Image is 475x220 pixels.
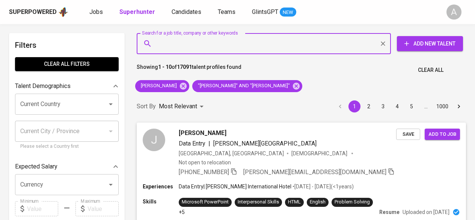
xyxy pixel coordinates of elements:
[179,129,226,138] span: [PERSON_NAME]
[182,199,229,206] div: Microsoft PowerPoint
[377,100,389,112] button: Go to page 3
[420,103,432,110] div: …
[453,100,465,112] button: Go to next page
[143,198,179,205] p: Skills
[403,39,457,49] span: Add New Talent
[137,102,156,111] p: Sort By
[218,8,235,15] span: Teams
[406,100,418,112] button: Go to page 5
[87,201,119,216] input: Value
[143,129,165,151] div: J
[425,129,460,140] button: Add to job
[159,102,197,111] p: Most Relevant
[158,64,172,70] b: 1 - 10
[179,208,185,216] p: +5
[291,150,348,157] span: [DEMOGRAPHIC_DATA]
[106,179,116,190] button: Open
[119,8,157,17] a: Superhunter
[213,140,317,147] span: [PERSON_NAME][GEOGRAPHIC_DATA]
[288,199,301,206] div: HTML
[379,208,400,216] p: Resume
[397,36,463,51] button: Add New Talent
[15,159,119,174] div: Expected Salary
[363,100,375,112] button: Go to page 2
[179,140,205,147] span: Data Entry
[179,159,231,166] p: Not open to relocation
[391,100,403,112] button: Go to page 4
[179,183,291,190] p: Data Entry | [PERSON_NAME] International Hotel
[208,139,210,148] span: |
[434,100,451,112] button: Go to page 1000
[20,143,113,150] p: Please select a Country first
[333,100,466,112] nav: pagination navigation
[280,9,296,16] span: NEW
[27,201,58,216] input: Value
[400,130,416,139] span: Save
[428,130,456,139] span: Add to job
[15,79,119,94] div: Talent Demographics
[15,57,119,71] button: Clear All filters
[15,39,119,51] h6: Filters
[9,6,68,18] a: Superpoweredapp logo
[291,183,354,190] p: • [DATE] - [DATE] ( <1 years )
[335,199,370,206] div: Problem Solving
[192,82,294,90] span: "[PERSON_NAME]" AND "[PERSON_NAME]"
[172,8,203,17] a: Candidates
[418,65,443,75] span: Clear All
[238,199,279,206] div: Interpersonal Skills
[192,80,302,92] div: "[PERSON_NAME]" AND "[PERSON_NAME]"
[348,100,360,112] button: page 1
[243,168,386,176] span: [PERSON_NAME][EMAIL_ADDRESS][DOMAIN_NAME]
[135,80,189,92] div: [PERSON_NAME]
[137,63,241,77] p: Showing of talent profiles found
[378,38,388,49] button: Clear
[159,100,206,114] div: Most Relevant
[143,183,179,190] p: Experiences
[119,8,155,15] b: Superhunter
[89,8,104,17] a: Jobs
[21,59,113,69] span: Clear All filters
[396,129,420,140] button: Save
[179,168,229,176] span: [PHONE_NUMBER]
[252,8,296,17] a: GlintsGPT NEW
[15,82,71,91] p: Talent Demographics
[135,82,181,90] span: [PERSON_NAME]
[58,6,68,18] img: app logo
[106,99,116,109] button: Open
[415,63,446,77] button: Clear All
[218,8,237,17] a: Teams
[9,8,57,17] div: Superpowered
[446,5,461,20] div: A
[15,162,57,171] p: Expected Salary
[172,8,201,15] span: Candidates
[252,8,278,15] span: GlintsGPT
[177,64,192,70] b: 17091
[89,8,103,15] span: Jobs
[179,150,284,157] div: [GEOGRAPHIC_DATA], [GEOGRAPHIC_DATA]
[310,199,326,206] div: English
[403,208,449,216] p: Uploaded on [DATE]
